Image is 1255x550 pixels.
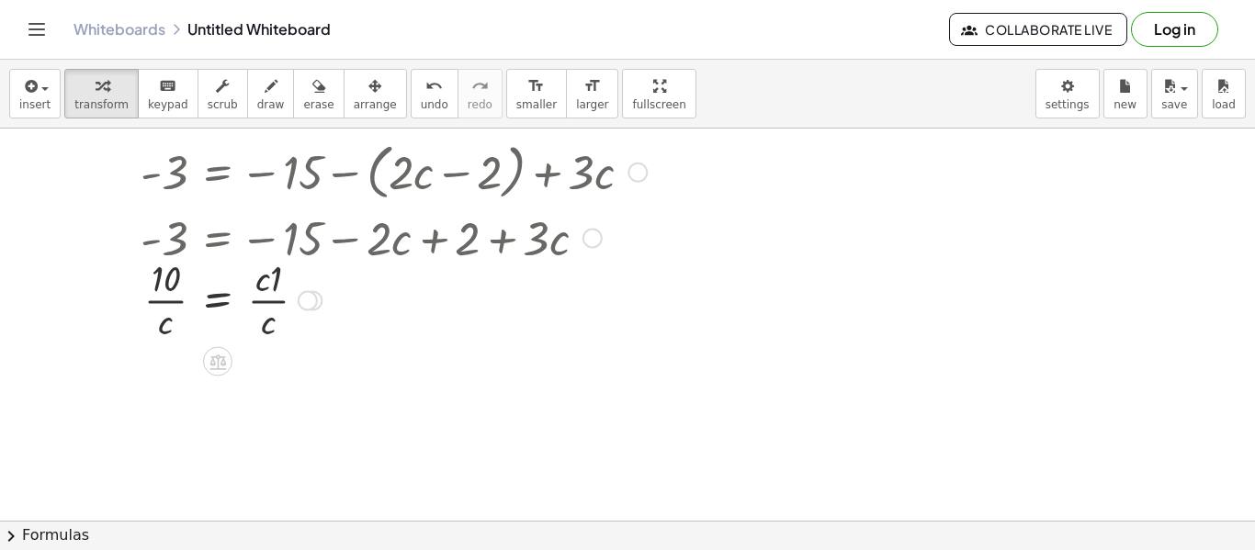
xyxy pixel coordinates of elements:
a: Whiteboards [73,20,165,39]
button: transform [64,69,139,118]
button: keyboardkeypad [138,69,198,118]
button: scrub [198,69,248,118]
span: fullscreen [632,98,685,111]
span: load [1212,98,1236,111]
span: redo [468,98,492,111]
span: insert [19,98,51,111]
span: keypad [148,98,188,111]
span: smaller [516,98,557,111]
i: format_size [527,75,545,97]
button: fullscreen [622,69,695,118]
i: format_size [583,75,601,97]
button: arrange [344,69,407,118]
button: insert [9,69,61,118]
span: new [1114,98,1136,111]
i: undo [425,75,443,97]
button: Collaborate Live [949,13,1127,46]
button: Log in [1131,12,1218,47]
span: save [1161,98,1187,111]
button: format_sizelarger [566,69,618,118]
span: Collaborate Live [965,21,1112,38]
span: draw [257,98,285,111]
button: draw [247,69,295,118]
button: undoundo [411,69,458,118]
button: redoredo [458,69,503,118]
button: load [1202,69,1246,118]
button: Toggle navigation [22,15,51,44]
span: larger [576,98,608,111]
div: Apply the same math to both sides of the equation [203,347,232,376]
button: format_sizesmaller [506,69,567,118]
span: erase [303,98,334,111]
i: redo [471,75,489,97]
button: erase [293,69,344,118]
span: undo [421,98,448,111]
button: new [1103,69,1148,118]
button: save [1151,69,1198,118]
span: arrange [354,98,397,111]
span: transform [74,98,129,111]
i: keyboard [159,75,176,97]
span: scrub [208,98,238,111]
span: settings [1046,98,1090,111]
button: settings [1035,69,1100,118]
